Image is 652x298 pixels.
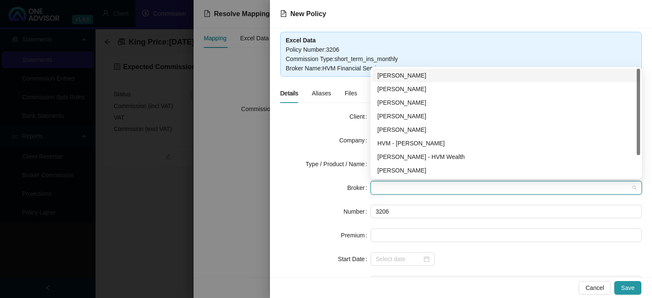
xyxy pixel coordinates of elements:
div: Cheryl-Anne Chislett [372,82,640,96]
div: Bronwyn Desplace - HVM Wealth [372,150,640,164]
div: [PERSON_NAME] - HVM Wealth [377,152,635,162]
div: Bronwyn Desplace [372,96,640,109]
div: Policy Number : 3206 [286,45,636,54]
span: Details [280,90,298,96]
div: Chanel Francis [372,109,640,123]
div: [PERSON_NAME] [377,84,635,94]
label: Type / Product / Name [306,157,371,171]
div: [PERSON_NAME] [377,111,635,121]
span: Files [345,90,357,96]
div: HVM - Wesley Bowman [372,136,640,150]
div: Dalton Hartley [372,123,640,136]
label: New Business Type [312,276,371,290]
div: [PERSON_NAME] [377,166,635,175]
label: Company [339,134,371,147]
div: Darryn Purtell [372,164,640,177]
div: Wesley Bowman [372,69,640,82]
label: Premium [341,228,371,242]
div: [PERSON_NAME] [377,125,635,134]
span: New Policy [290,10,326,17]
label: Start Date [338,252,371,266]
label: Number [343,205,371,218]
div: Commission Type : short_term_ins_monthly [286,54,636,64]
b: Excel Data [286,37,316,44]
label: Broker [347,181,371,195]
span: Aliases [312,90,331,96]
label: Client [349,110,371,123]
span: file-text [280,10,287,17]
input: Select date [376,254,422,264]
button: Cancel [579,281,611,295]
div: HVM - [PERSON_NAME] [377,139,635,148]
div: [PERSON_NAME] [377,71,635,80]
div: [PERSON_NAME] [377,98,635,107]
span: Save [621,283,635,292]
div: Broker Name : HVM Financial Services [286,64,636,73]
span: Cancel [585,283,604,292]
button: Save [614,281,641,295]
